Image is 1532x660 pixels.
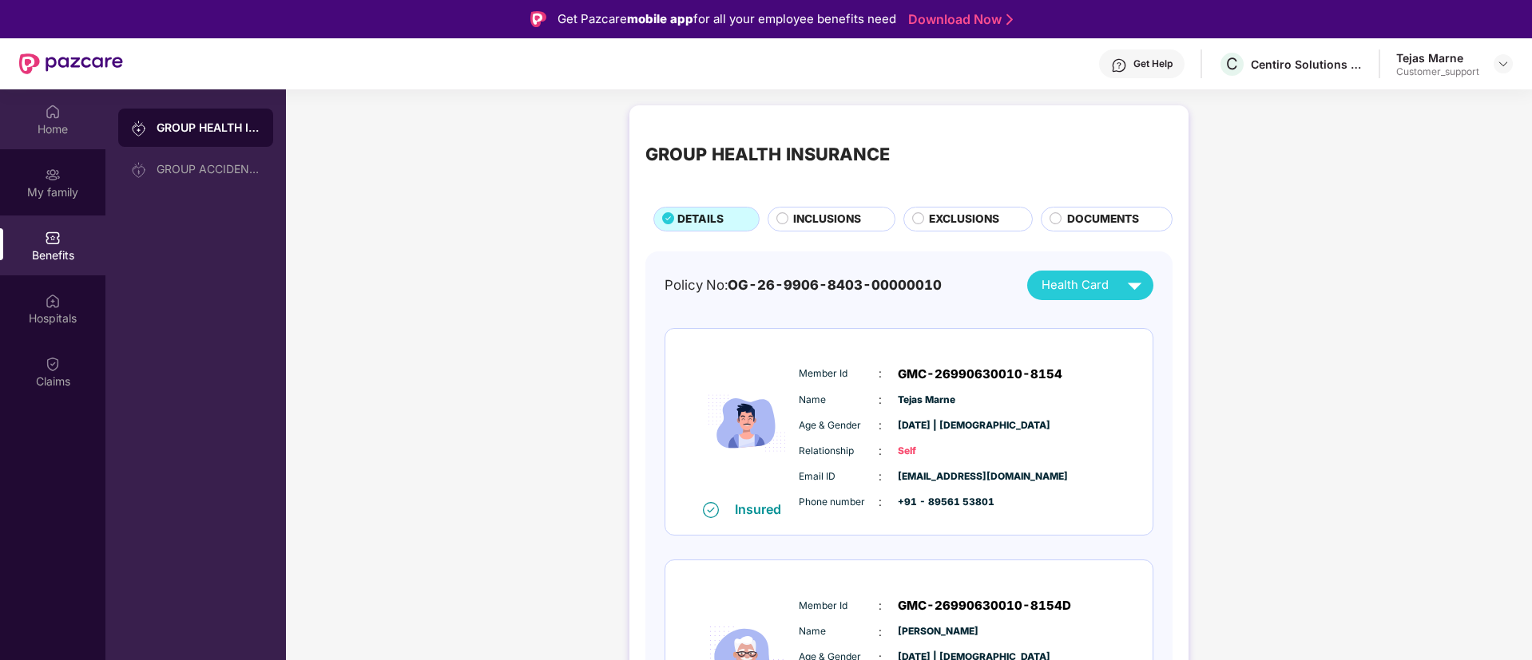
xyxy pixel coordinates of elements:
[627,11,693,26] strong: mobile app
[1396,50,1479,65] div: Tejas Marne
[1396,65,1479,78] div: Customer_support
[1111,57,1127,73] img: svg+xml;base64,PHN2ZyBpZD0iSGVscC0zMngzMiIgeG1sbnM9Imh0dHA6Ly93d3cudzMub3JnLzIwMDAvc3ZnIiB3aWR0aD...
[19,53,123,74] img: New Pazcare Logo
[1133,57,1173,70] div: Get Help
[1497,57,1510,70] img: svg+xml;base64,PHN2ZyBpZD0iRHJvcGRvd24tMzJ4MzIiIHhtbG5zPSJodHRwOi8vd3d3LnczLm9yZy8yMDAwL3N2ZyIgd2...
[908,11,1008,28] a: Download Now
[530,11,546,27] img: Logo
[558,10,896,29] div: Get Pazcare for all your employee benefits need
[1006,11,1013,28] img: Stroke
[1226,54,1238,73] span: C
[1251,57,1363,72] div: Centiro Solutions Private Limited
